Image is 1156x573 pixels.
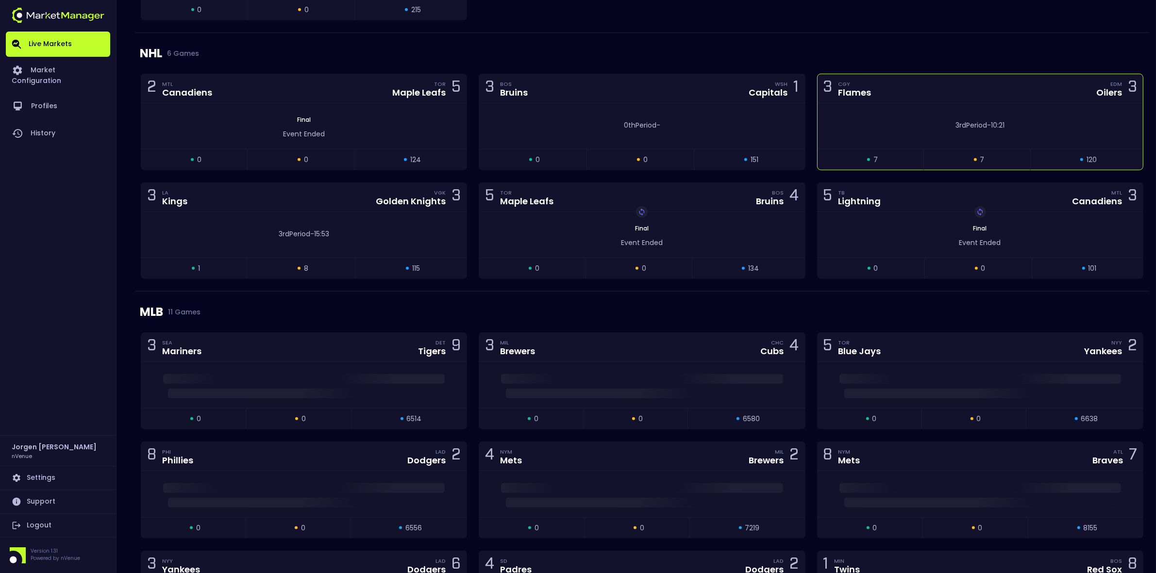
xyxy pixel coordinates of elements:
div: SD [500,557,532,565]
div: BOS [500,80,528,88]
div: 3 [1128,80,1137,98]
a: Profiles [6,93,110,120]
span: 0 [196,523,201,533]
span: 0th Period [624,120,656,130]
span: 0 [978,523,983,533]
span: 7219 [745,523,760,533]
div: TB [838,189,881,196]
div: MIN [835,557,860,565]
span: 11 Games [163,308,201,316]
span: 215 [411,5,421,15]
div: Blue Jays [838,347,881,356]
div: 4 [790,338,799,356]
div: 2 [452,447,461,465]
div: CGY [838,80,871,88]
div: CHC [771,339,784,346]
span: 0 [874,263,878,274]
span: 3rd Period [955,120,987,130]
img: logo [12,8,104,23]
div: Braves [1092,456,1123,465]
span: 0 [536,155,540,165]
span: Final [632,224,652,232]
div: NYM [838,448,860,456]
span: 6556 [405,523,422,533]
span: 151 [751,155,758,165]
span: - [310,229,314,239]
span: 6638 [1081,414,1098,424]
p: Powered by nVenue [31,555,80,562]
span: 6514 [407,414,422,424]
div: 1 [794,80,799,98]
div: TOR [838,339,881,346]
div: PHI [162,448,193,456]
div: TOR [500,189,553,196]
div: 3 [485,80,494,98]
span: 0 [872,414,877,424]
div: LAD [436,448,446,456]
a: Market Configuration [6,57,110,93]
h2: Jorgen [PERSON_NAME] [12,442,97,452]
div: ATL [1113,448,1123,456]
img: replayImg [976,208,984,216]
span: 0 [198,5,202,15]
span: 0 [534,414,538,424]
span: 0 [197,414,201,424]
span: 6 Games [162,49,199,57]
img: replayImg [638,208,646,216]
div: Brewers [749,456,784,465]
div: DET [436,339,446,346]
div: EDM [1110,80,1122,88]
span: 0 [642,263,646,274]
span: - [987,120,991,130]
span: 0 [304,155,308,165]
span: 8155 [1084,523,1098,533]
p: Version 1.31 [31,547,80,555]
span: Event Ended [621,238,663,247]
div: Dodgers [407,456,446,465]
div: TOR [434,80,446,88]
div: 3 [1128,188,1137,206]
div: NHL [140,33,1144,74]
div: Mariners [162,347,201,356]
span: 7 [980,155,985,165]
div: 4 [790,188,799,206]
h3: nVenue [12,452,32,459]
div: 9 [452,338,461,356]
div: 2 [147,80,156,98]
div: 3 [485,338,494,356]
div: 4 [485,447,494,465]
span: 0 [640,523,644,533]
div: Canadiens [1072,197,1122,206]
a: Settings [6,466,110,490]
span: Final [294,115,314,124]
div: VGK [434,189,446,196]
div: MTL [1111,189,1122,196]
span: 0 [535,523,539,533]
span: 8 [304,263,308,274]
div: Tigers [418,347,446,356]
span: 120 [1087,155,1097,165]
div: 3 [147,338,156,356]
span: 3rd Period [279,229,310,239]
div: Kings [162,197,187,206]
div: MIL [500,339,535,346]
a: Logout [6,514,110,537]
div: Bruins [500,88,528,97]
div: Mets [500,456,522,465]
div: Flames [838,88,871,97]
span: 115 [412,263,420,274]
div: 5 [823,188,833,206]
div: LAD [436,557,446,565]
div: Cubs [761,347,784,356]
span: 15:53 [314,229,329,239]
div: 8 [823,447,833,465]
span: 134 [748,263,759,274]
span: 0 [302,414,306,424]
div: WSH [775,80,788,88]
a: History [6,120,110,147]
span: 101 [1089,263,1097,274]
div: Bruins [756,197,784,206]
div: Oilers [1096,88,1122,97]
span: - [656,120,660,130]
span: 0 [304,5,309,15]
